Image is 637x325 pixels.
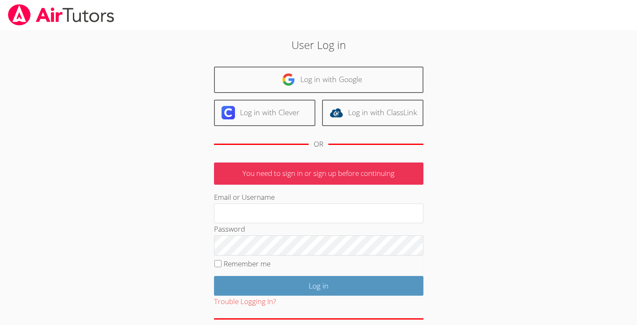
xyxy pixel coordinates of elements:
[330,106,343,119] img: classlink-logo-d6bb404cc1216ec64c9a2012d9dc4662098be43eaf13dc465df04b49fa7ab582.svg
[214,67,423,93] a: Log in with Google
[214,296,276,308] button: Trouble Logging In?
[214,192,275,202] label: Email or Username
[214,162,423,185] p: You need to sign in or sign up before continuing
[322,100,423,126] a: Log in with ClassLink
[7,4,115,26] img: airtutors_banner-c4298cdbf04f3fff15de1276eac7730deb9818008684d7c2e4769d2f7ddbe033.png
[214,276,423,296] input: Log in
[214,100,315,126] a: Log in with Clever
[282,73,295,86] img: google-logo-50288ca7cdecda66e5e0955fdab243c47b7ad437acaf1139b6f446037453330a.svg
[214,224,245,234] label: Password
[224,259,271,268] label: Remember me
[147,37,490,53] h2: User Log in
[314,138,323,150] div: OR
[222,106,235,119] img: clever-logo-6eab21bc6e7a338710f1a6ff85c0baf02591cd810cc4098c63d3a4b26e2feb20.svg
